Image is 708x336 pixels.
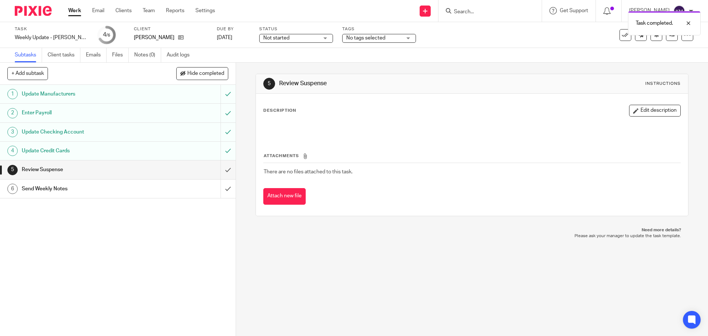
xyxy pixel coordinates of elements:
div: 1 [7,89,18,99]
label: Tags [342,26,416,32]
h1: Update Credit Cards [22,145,149,156]
button: Hide completed [176,67,228,80]
a: Subtasks [15,48,42,62]
div: Weekly Update - [PERSON_NAME] [15,34,88,41]
p: Need more details? [263,227,681,233]
p: [PERSON_NAME] [134,34,174,41]
div: 6 [7,184,18,194]
a: Clients [115,7,132,14]
img: Pixie [15,6,52,16]
a: Notes (0) [134,48,161,62]
p: Please ask your manager to update the task template. [263,233,681,239]
h1: Review Suspense [22,164,149,175]
a: Emails [86,48,107,62]
a: Files [112,48,129,62]
h1: Update Checking Account [22,127,149,138]
div: 4 [7,146,18,156]
div: 5 [7,165,18,175]
label: Task [15,26,88,32]
label: Client [134,26,208,32]
h1: Enter Payroll [22,107,149,118]
h1: Send Weekly Notes [22,183,149,194]
a: Work [68,7,81,14]
label: Due by [217,26,250,32]
a: Client tasks [48,48,80,62]
div: 4 [103,31,110,39]
span: Hide completed [187,71,224,77]
p: Description [263,108,296,114]
img: svg%3E [673,5,685,17]
a: Email [92,7,104,14]
button: Attach new file [263,188,306,205]
span: Not started [263,35,289,41]
div: 5 [263,78,275,90]
div: 2 [7,108,18,118]
label: Status [259,26,333,32]
h1: Review Suspense [279,80,488,87]
button: Edit description [629,105,681,117]
p: Task completed. [636,20,673,27]
span: [DATE] [217,35,232,40]
a: Audit logs [167,48,195,62]
a: Settings [195,7,215,14]
div: Weekly Update - McGlothlin [15,34,88,41]
span: There are no files attached to this task. [264,169,353,174]
div: Instructions [645,81,681,87]
span: Attachments [264,154,299,158]
a: Team [143,7,155,14]
button: + Add subtask [7,67,48,80]
div: 3 [7,127,18,137]
small: /6 [106,33,110,37]
a: Reports [166,7,184,14]
h1: Update Manufacturers [22,89,149,100]
span: No tags selected [346,35,385,41]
